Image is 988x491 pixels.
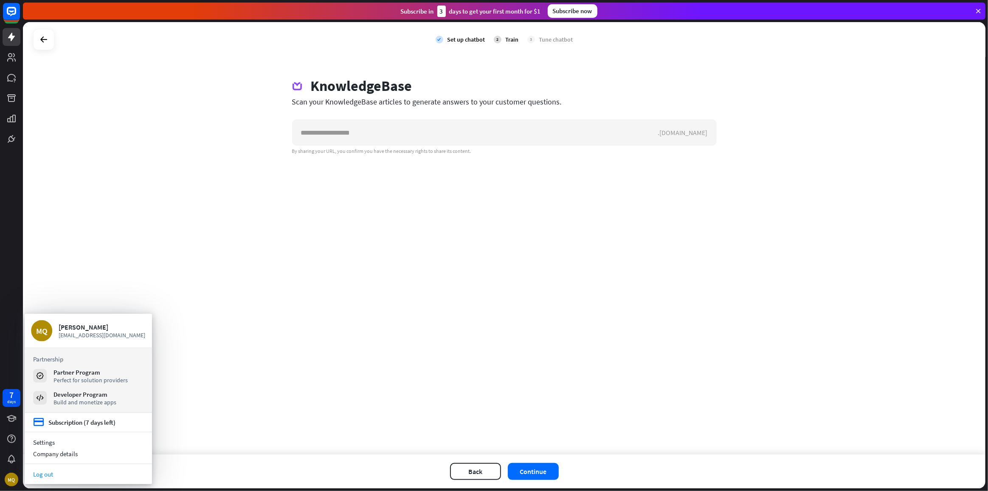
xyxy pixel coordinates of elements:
div: 7 [9,391,14,399]
i: credit_card [33,417,44,428]
button: Continue [508,463,559,480]
a: Settings [25,437,152,448]
button: Back [450,463,501,480]
div: KnowledgeBase [311,77,412,95]
div: Perfect for solution providers [53,376,128,384]
div: Subscription (7 days left) [48,418,115,426]
i: check [436,36,443,43]
div: Set up chatbot [448,36,485,43]
div: MQ [31,320,52,341]
div: Subscribe in days to get your first month for $1 [401,6,541,17]
div: Subscribe now [548,4,597,18]
div: .[DOMAIN_NAME] [658,128,716,137]
div: days [7,399,16,405]
div: Developer Program [53,390,116,398]
button: Open LiveChat chat widget [7,3,32,29]
div: [PERSON_NAME] [59,323,146,331]
h3: Partnership [33,355,144,363]
a: MQ [PERSON_NAME] [EMAIL_ADDRESS][DOMAIN_NAME] [31,320,146,341]
div: 3 [527,36,535,43]
a: Log out [25,468,152,480]
div: Build and monetize apps [53,398,116,406]
a: credit_card Subscription (7 days left) [33,417,115,428]
div: Tune chatbot [539,36,573,43]
div: MQ [5,473,18,486]
a: 7 days [3,389,20,407]
a: Partner Program Perfect for solution providers [33,368,144,384]
span: [EMAIL_ADDRESS][DOMAIN_NAME] [59,331,146,339]
div: 2 [494,36,501,43]
div: Train [506,36,519,43]
a: Developer Program Build and monetize apps [33,390,144,406]
div: Partner Program [53,368,128,376]
div: Scan your KnowledgeBase articles to generate answers to your customer questions. [292,97,717,107]
div: By sharing your URL, you confirm you have the necessary rights to share its content. [292,148,717,155]
div: Company details [25,448,152,460]
div: 3 [437,6,446,17]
